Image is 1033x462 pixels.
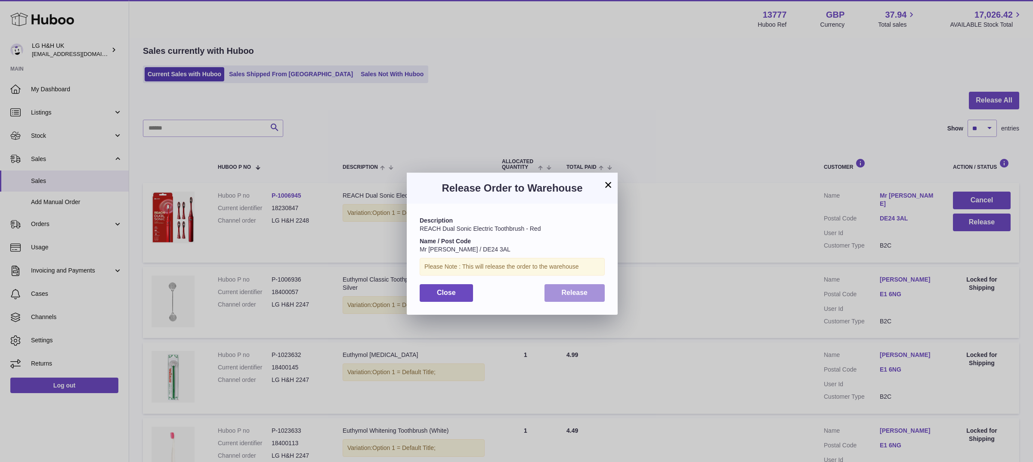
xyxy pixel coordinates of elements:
[603,180,613,190] button: ×
[544,284,605,302] button: Release
[420,246,510,253] span: Mr [PERSON_NAME] / DE24 3AL
[420,258,605,276] div: Please Note : This will release the order to the warehouse
[562,289,588,296] span: Release
[420,225,541,232] span: REACH Dual Sonic Electric Toothbrush - Red
[420,284,473,302] button: Close
[437,289,456,296] span: Close
[420,181,605,195] h3: Release Order to Warehouse
[420,217,453,224] strong: Description
[420,238,471,245] strong: Name / Post Code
